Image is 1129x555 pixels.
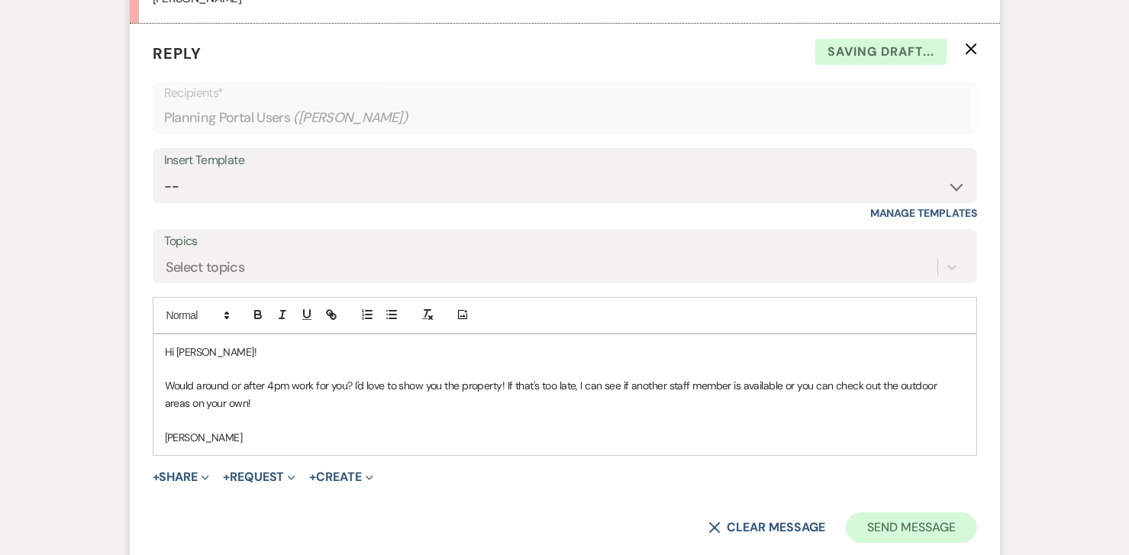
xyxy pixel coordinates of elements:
[815,39,947,65] span: Saving draft...
[870,206,977,220] a: Manage Templates
[708,521,824,534] button: Clear message
[846,512,976,543] button: Send Message
[166,257,245,277] div: Select topics
[164,231,966,253] label: Topics
[223,471,230,483] span: +
[293,108,408,128] span: ( [PERSON_NAME] )
[309,471,373,483] button: Create
[164,103,966,133] div: Planning Portal Users
[309,471,316,483] span: +
[164,150,966,172] div: Insert Template
[165,344,965,360] p: Hi [PERSON_NAME]!
[153,471,210,483] button: Share
[223,471,295,483] button: Request
[165,377,965,411] p: Would around or after 4pm work for you? I'd love to show you the property! If that's too late, I ...
[153,44,202,63] span: Reply
[164,83,966,103] p: Recipients*
[153,471,160,483] span: +
[165,429,965,446] p: [PERSON_NAME]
